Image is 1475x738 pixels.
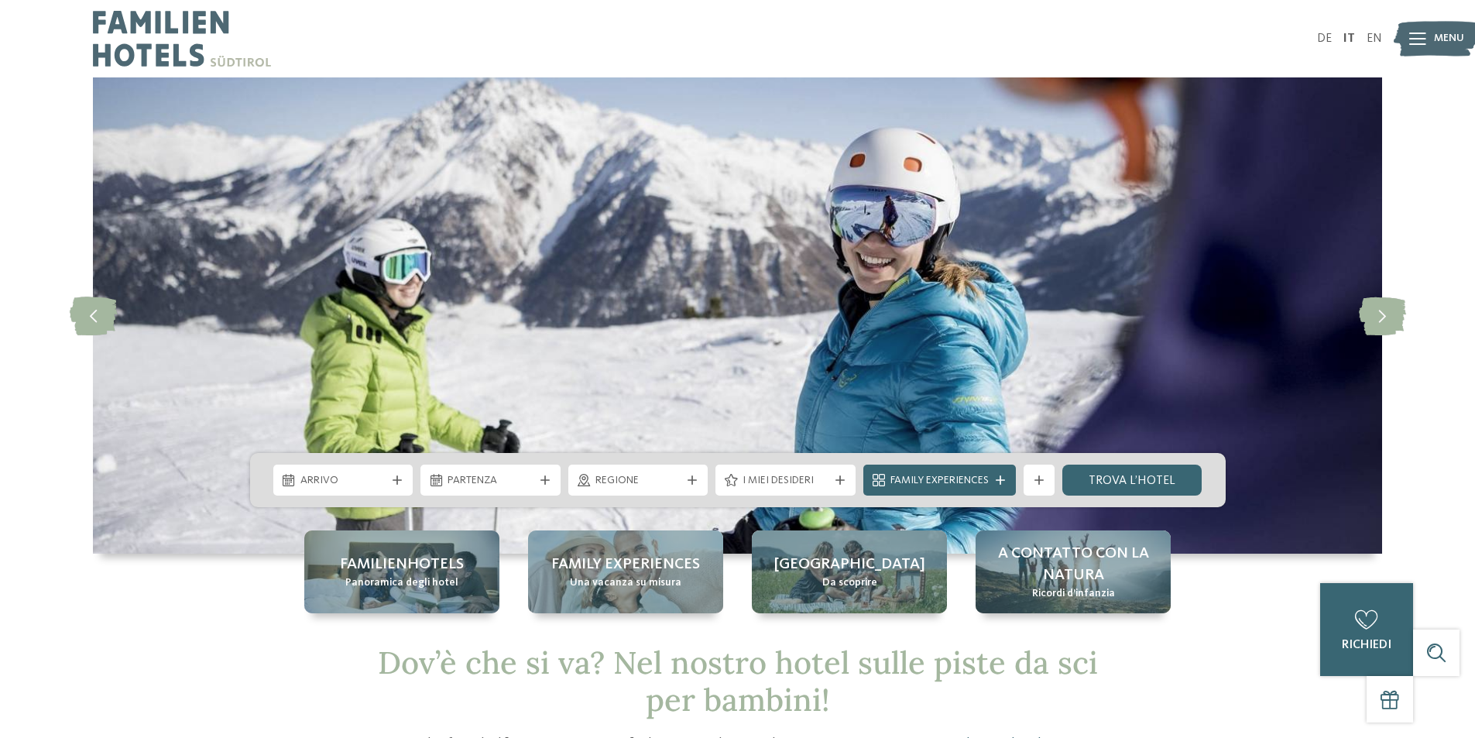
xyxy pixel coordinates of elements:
span: Da scoprire [822,575,877,591]
a: Hotel sulle piste da sci per bambini: divertimento senza confini Family experiences Una vacanza s... [528,530,723,613]
a: Hotel sulle piste da sci per bambini: divertimento senza confini A contatto con la natura Ricordi... [976,530,1171,613]
span: Regione [595,473,681,489]
a: trova l’hotel [1062,465,1202,496]
span: Panoramica degli hotel [345,575,458,591]
a: Hotel sulle piste da sci per bambini: divertimento senza confini [GEOGRAPHIC_DATA] Da scoprire [752,530,947,613]
span: Dov’è che si va? Nel nostro hotel sulle piste da sci per bambini! [378,643,1098,719]
span: Ricordi d’infanzia [1032,586,1115,602]
a: IT [1343,33,1355,45]
span: Partenza [448,473,533,489]
img: Hotel sulle piste da sci per bambini: divertimento senza confini [93,77,1382,554]
span: Menu [1434,31,1464,46]
span: I miei desideri [743,473,828,489]
span: [GEOGRAPHIC_DATA] [774,554,925,575]
span: Family experiences [551,554,700,575]
a: DE [1317,33,1332,45]
a: EN [1367,33,1382,45]
span: Familienhotels [340,554,464,575]
span: Una vacanza su misura [570,575,681,591]
span: richiedi [1342,639,1391,651]
a: richiedi [1320,583,1413,676]
span: Family Experiences [890,473,989,489]
span: A contatto con la natura [991,543,1155,586]
span: Arrivo [300,473,386,489]
a: Hotel sulle piste da sci per bambini: divertimento senza confini Familienhotels Panoramica degli ... [304,530,499,613]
